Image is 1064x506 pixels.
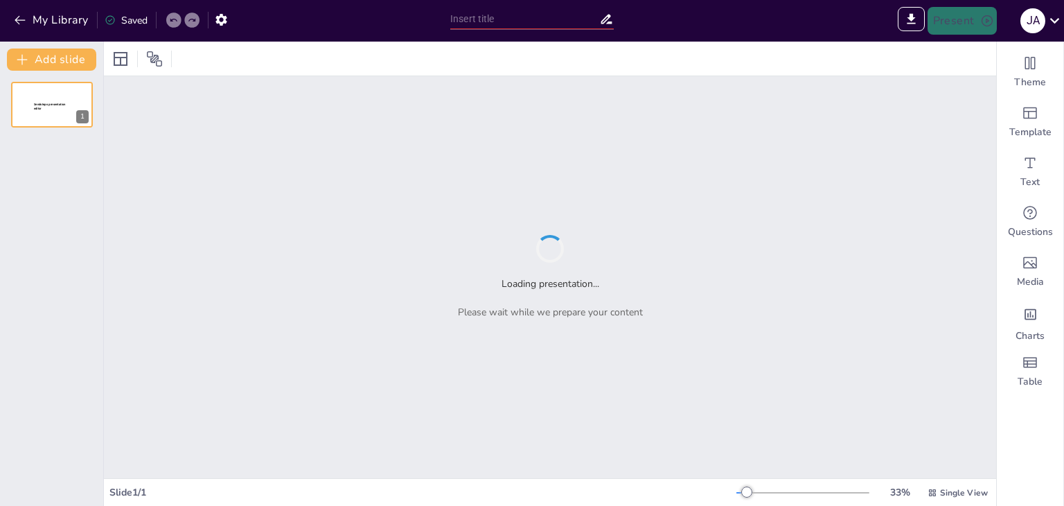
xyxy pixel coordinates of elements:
button: Present [928,7,997,35]
div: Get real-time input from your audience [997,197,1063,247]
button: J A [1020,7,1045,35]
p: Please wait while we prepare your content [458,305,643,320]
span: Position [146,51,163,67]
div: J A [1020,8,1045,33]
input: Insert title [450,9,599,29]
div: Add ready made slides [997,97,1063,147]
div: Saved [105,13,148,28]
div: Add charts and graphs [997,297,1063,347]
div: Change the overall theme [997,47,1063,97]
button: Add slide [7,49,96,71]
span: Text [1020,175,1040,189]
span: Single View [940,487,988,499]
span: Sendsteps presentation editor [34,103,66,110]
span: Charts [1016,329,1045,343]
h2: Loading presentation... [502,277,599,291]
span: Theme [1014,76,1046,89]
span: Export to PowerPoint [898,7,925,35]
span: Questions [1008,225,1053,239]
div: Slide 1 / 1 [109,485,736,500]
div: Layout [109,48,132,70]
div: Add text boxes [997,147,1063,197]
span: Media [1017,275,1044,289]
div: 1 [76,110,89,123]
span: Template [1009,125,1052,139]
div: 33 % [883,485,916,500]
div: Add a table [997,347,1063,396]
span: Table [1018,375,1043,389]
div: Add images, graphics, shapes or video [997,247,1063,297]
div: 1 [11,82,93,128]
button: My Library [10,9,94,31]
